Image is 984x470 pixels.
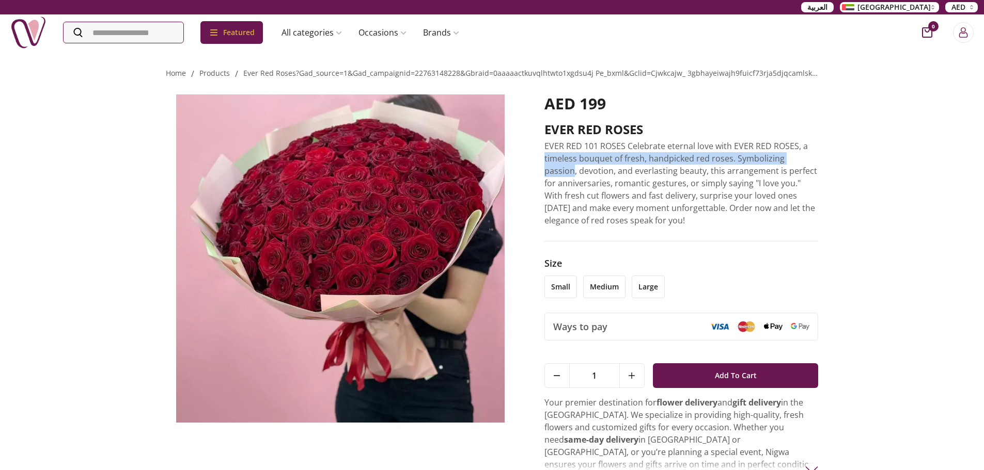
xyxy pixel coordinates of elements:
[544,256,819,270] h3: Size
[564,434,638,445] strong: same-day delivery
[544,275,577,298] li: small
[653,363,819,388] button: Add To Cart
[715,366,757,385] span: Add To Cart
[200,21,263,44] div: Featured
[273,22,350,43] a: All categories
[945,2,978,12] button: AED
[951,2,965,12] span: AED
[415,22,467,43] a: Brands
[632,275,665,298] li: large
[191,68,194,80] li: /
[570,364,619,387] span: 1
[840,2,939,12] button: [GEOGRAPHIC_DATA]
[544,93,606,114] span: AED 199
[544,140,819,226] p: EVER RED 101 ROSES Celebrate eternal love with EVER RED ROSES, a timeless bouquet of fresh, handp...
[807,2,827,12] span: العربية
[350,22,415,43] a: Occasions
[710,323,729,330] img: Visa
[166,68,186,78] a: Home
[842,4,854,10] img: Arabic_dztd3n.png
[166,94,516,423] img: EVER RED ROSES
[199,68,230,78] a: products
[857,2,931,12] span: [GEOGRAPHIC_DATA]
[553,319,607,334] span: Ways to pay
[64,22,183,43] input: Search
[10,14,46,51] img: Nigwa-uae-gifts
[953,22,974,43] button: Login
[791,323,809,330] img: Google Pay
[928,21,939,31] span: 0
[544,121,819,138] h2: EVER RED ROSES
[764,323,783,331] img: Apple Pay
[657,397,717,408] strong: flower delivery
[583,275,626,298] li: medium
[922,27,932,38] button: cart-button
[732,397,781,408] strong: gift delivery
[737,321,756,332] img: Mastercard
[235,68,238,80] li: /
